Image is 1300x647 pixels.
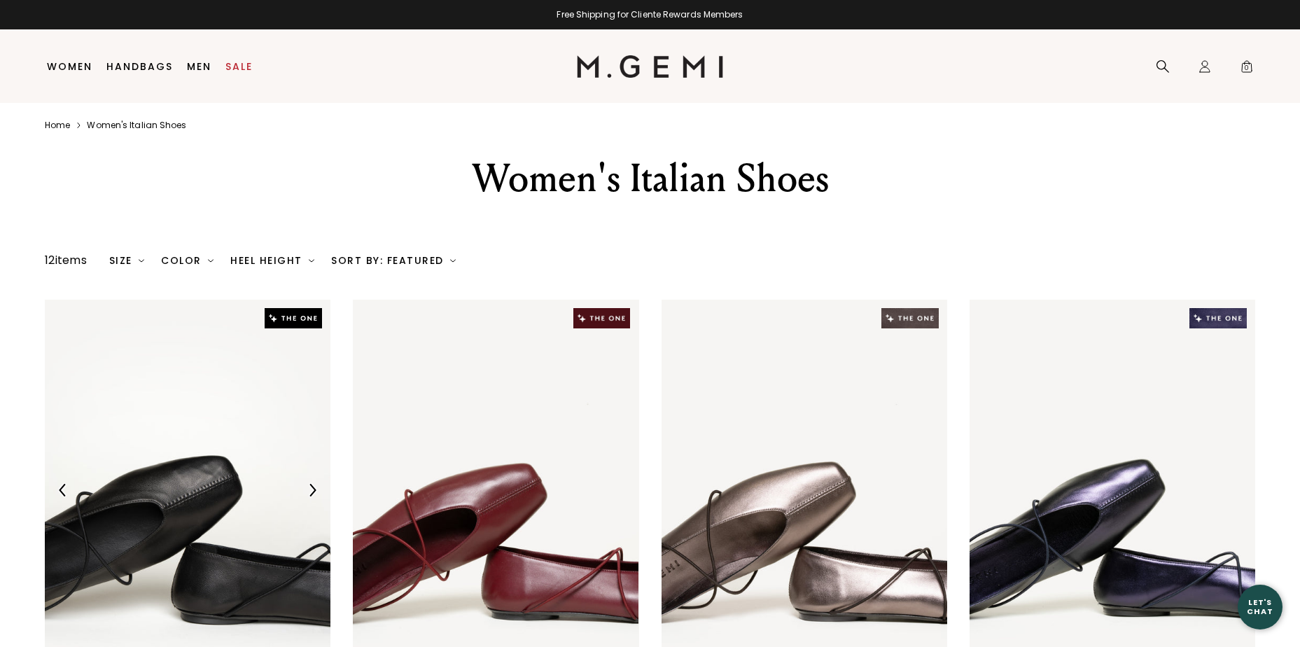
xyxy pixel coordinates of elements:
img: chevron-down.svg [309,258,314,263]
div: 12 items [45,252,87,269]
img: M.Gemi [577,55,723,78]
img: chevron-down.svg [450,258,456,263]
img: Previous Arrow [57,484,69,496]
a: Sale [225,61,253,72]
img: Next Arrow [306,484,319,496]
a: Home [45,120,70,131]
a: Women's italian shoes [87,120,186,131]
a: Women [47,61,92,72]
img: chevron-down.svg [208,258,214,263]
a: Men [187,61,211,72]
a: Handbags [106,61,173,72]
div: Sort By: Featured [331,255,456,266]
div: Women's Italian Shoes [407,153,893,204]
img: chevron-down.svg [139,258,144,263]
div: Heel Height [230,255,314,266]
div: Size [109,255,145,266]
div: Let's Chat [1238,598,1282,615]
div: Color [161,255,214,266]
img: The One tag [265,308,322,328]
span: 0 [1240,62,1254,76]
